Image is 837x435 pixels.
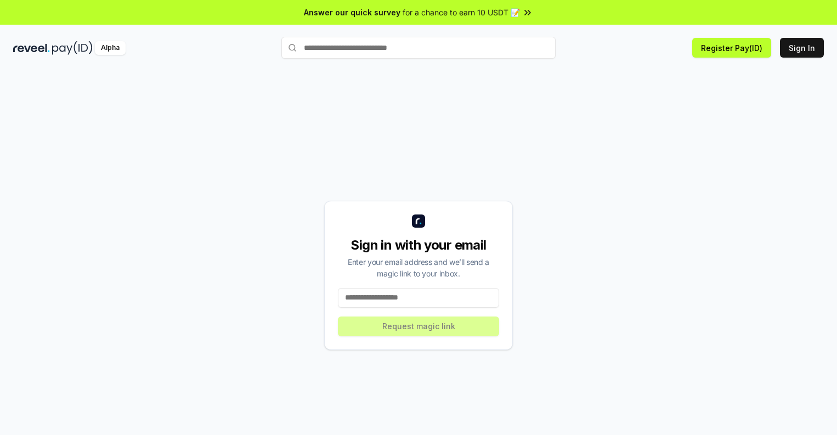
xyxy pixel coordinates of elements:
div: Sign in with your email [338,236,499,254]
button: Sign In [780,38,824,58]
span: for a chance to earn 10 USDT 📝 [403,7,520,18]
button: Register Pay(ID) [692,38,771,58]
img: pay_id [52,41,93,55]
span: Answer our quick survey [304,7,400,18]
img: logo_small [412,214,425,228]
img: reveel_dark [13,41,50,55]
div: Enter your email address and we’ll send a magic link to your inbox. [338,256,499,279]
div: Alpha [95,41,126,55]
